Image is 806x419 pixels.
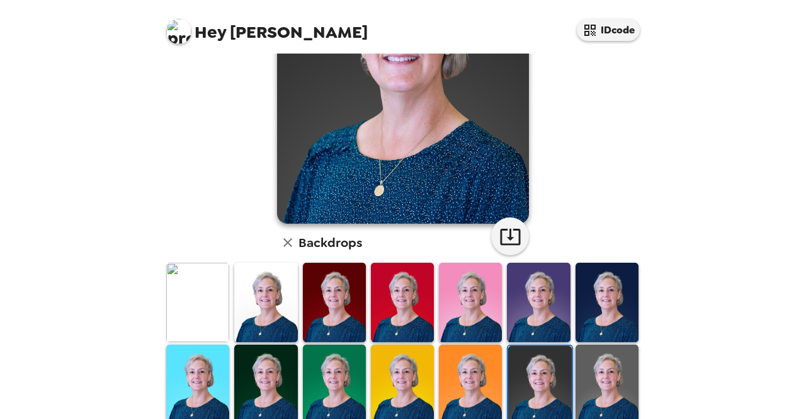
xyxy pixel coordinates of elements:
[195,21,226,43] span: Hey
[166,19,191,44] img: profile pic
[166,263,229,342] img: Original
[577,19,640,41] button: IDcode
[298,232,362,253] h6: Backdrops
[166,13,368,41] span: [PERSON_NAME]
